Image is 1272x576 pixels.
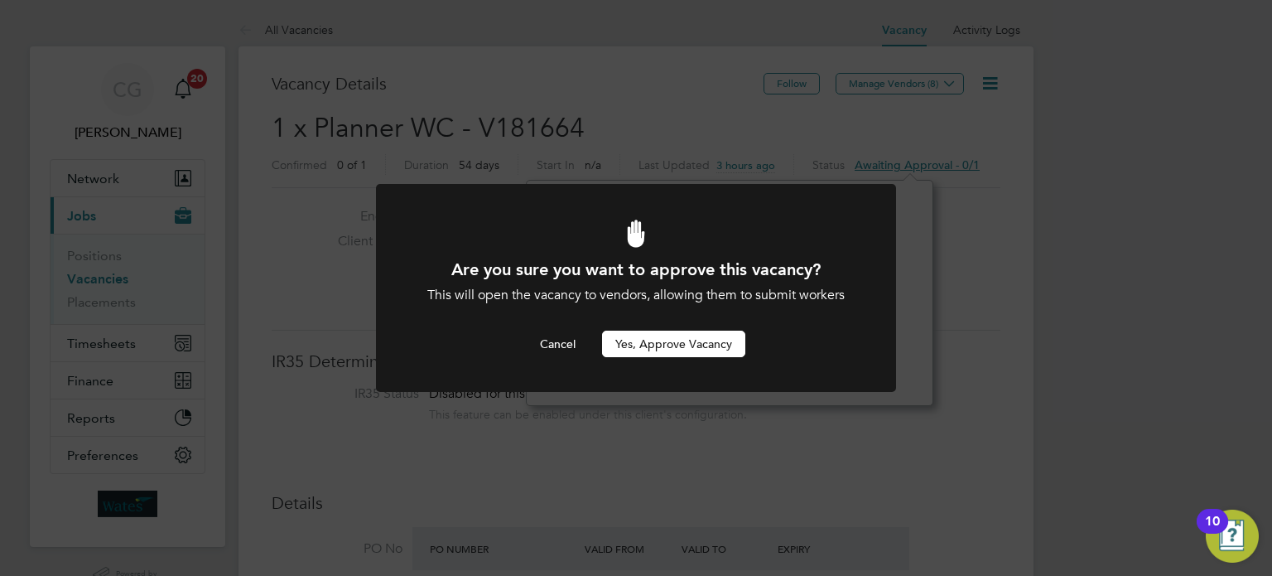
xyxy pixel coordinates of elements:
span: This will open the vacancy to vendors, allowing them to submit workers [427,287,845,303]
button: Open Resource Center, 10 new notifications [1206,510,1259,563]
div: 10 [1205,521,1220,543]
button: Yes, Approve Vacancy [602,331,745,357]
h1: Are you sure you want to approve this vacancy? [421,259,851,280]
button: Cancel [527,331,589,357]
